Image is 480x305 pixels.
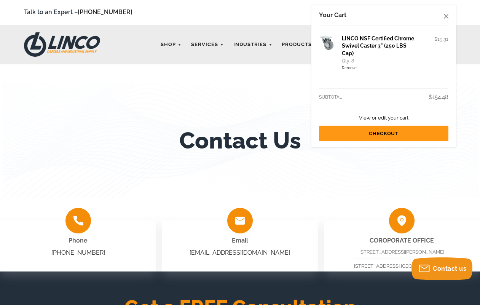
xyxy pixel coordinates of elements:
[24,32,100,57] img: LINCO CASTERS & INDUSTRIAL SUPPLY
[342,57,415,65] div: Qty: 8
[354,263,450,269] span: [STREET_ADDRESS] [GEOGRAPHIC_DATA]
[227,208,253,233] img: group-2008.png
[359,115,408,121] span: View or edit your cart
[232,237,248,244] span: Email
[319,11,448,26] h2: Your Cart
[157,37,185,52] a: Shop
[389,208,415,233] img: group-2010.png
[411,257,472,280] button: Contact us
[342,66,357,70] a: Remove
[78,8,132,16] a: [PHONE_NUMBER]
[433,265,466,272] span: Contact us
[230,37,276,52] a: Industries
[187,37,228,52] a: Services
[24,7,132,18] span: Talk to an Expert –
[434,36,448,42] span: $19.31
[342,35,414,56] a: LINCO NSF Certified Chrome Swivel Caster 3" (250 LBS Cap)
[319,89,342,106] div: Subtotal
[278,37,321,52] a: Products
[69,237,88,244] span: Phone
[359,249,444,255] span: [STREET_ADDRESS][PERSON_NAME]
[51,249,105,256] a: [PHONE_NUMBER]
[319,110,448,126] a: View or edit your cart
[190,249,290,256] a: [EMAIL_ADDRESS][DOMAIN_NAME]
[370,237,434,244] strong: COROPORATE OFFICE
[319,126,448,141] a: Checkout
[429,89,448,106] div: $154.48
[65,208,91,233] img: group-2009.png
[179,127,301,154] h1: Contact Us
[319,35,335,51] img: LINCO NSF Certified Chrome Swivel Caster 3" (250 LBS Cap)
